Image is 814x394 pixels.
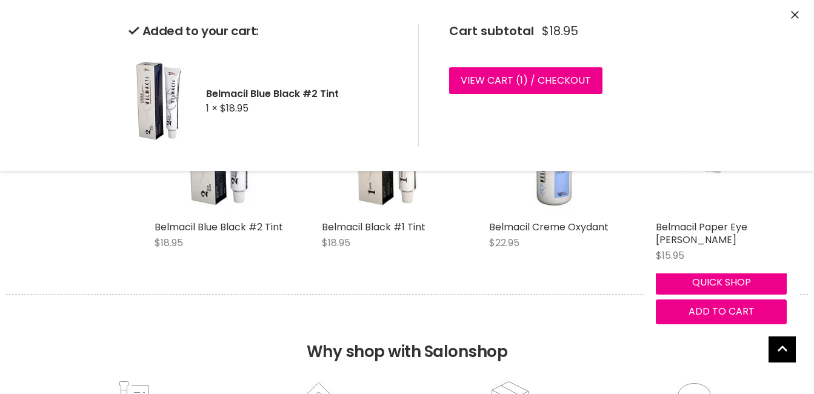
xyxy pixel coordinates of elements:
[206,87,399,100] h2: Belmacil Blue Black #2 Tint
[769,335,796,362] a: Back to top
[689,304,755,318] span: Add to cart
[489,220,609,234] a: Belmacil Creme Oxydant
[6,294,808,379] h2: Why shop with Salonshop
[769,335,796,367] span: Back to top
[656,299,787,324] button: Add to cart
[449,67,602,94] a: View cart (1) / Checkout
[322,236,350,250] span: $18.95
[656,249,684,262] span: $15.95
[520,73,523,87] span: 1
[155,220,283,234] a: Belmacil Blue Black #2 Tint
[206,101,218,115] span: 1 ×
[155,236,183,250] span: $18.95
[449,22,534,39] span: Cart subtotal
[128,24,399,38] h2: Added to your cart:
[542,24,578,38] span: $18.95
[791,9,799,22] button: Close
[489,236,519,250] span: $22.95
[322,220,425,234] a: Belmacil Black #1 Tint
[220,101,249,115] span: $18.95
[656,270,787,295] button: Quick shop
[128,55,189,147] img: Belmacil Blue Black #2 Tint
[656,220,747,247] a: Belmacil Paper Eye [PERSON_NAME]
